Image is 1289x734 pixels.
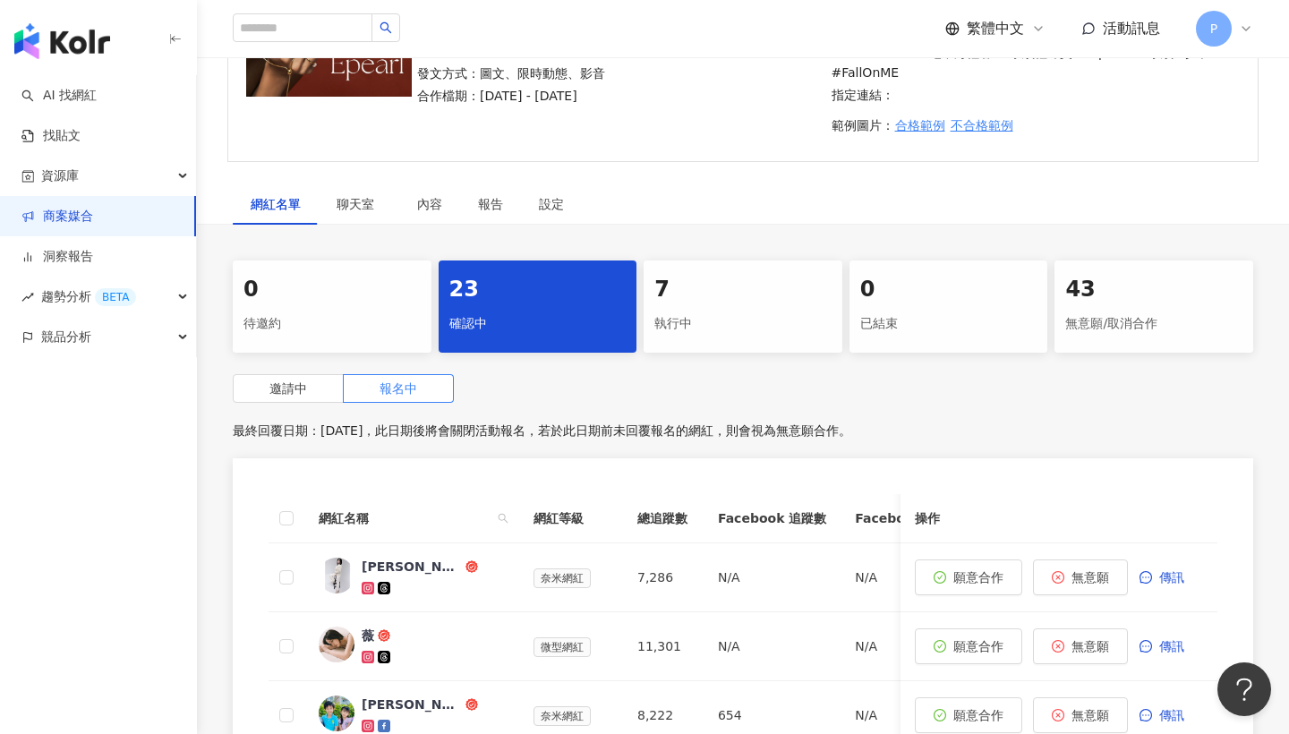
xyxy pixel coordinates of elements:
iframe: Help Scout Beacon - Open [1217,662,1271,716]
span: 傳訊 [1159,708,1184,722]
button: 無意願 [1033,559,1128,595]
th: Facebook 互動率 [841,494,977,543]
div: 7 [654,275,832,305]
th: Facebook 追蹤數 [704,494,841,543]
button: 願意合作 [915,628,1022,664]
span: 無意願 [1071,570,1109,585]
span: message [1140,571,1152,584]
span: 願意合作 [953,570,1003,585]
td: N/A [704,543,841,612]
span: close-circle [1052,709,1064,721]
button: 無意願 [1033,697,1128,733]
span: 願意合作 [953,708,1003,722]
span: close-circle [1052,640,1064,653]
a: 找貼文 [21,127,81,145]
button: 合格範例 [894,107,946,143]
span: 傳訊 [1159,639,1184,653]
td: N/A [841,612,977,681]
span: 合格範例 [895,118,945,132]
div: 0 [243,275,421,305]
span: search [494,505,512,532]
span: 無意願 [1071,708,1109,722]
td: 11,301 [623,612,704,681]
p: 發文方式：圖文、限時動態、影音 [417,64,644,83]
div: [PERSON_NAME] and [PERSON_NAME] [362,696,462,713]
div: 設定 [539,194,564,214]
div: 已結束 [860,309,1037,339]
th: 網紅等級 [519,494,623,543]
div: 薇 [362,627,374,644]
div: 網紅名單 [251,194,301,214]
div: BETA [95,288,136,306]
a: 商案媒合 [21,208,93,226]
span: P [1210,19,1217,38]
button: 傳訊 [1139,628,1203,664]
div: 確認中 [449,309,627,339]
button: 願意合作 [915,559,1022,595]
img: KOL Avatar [319,627,354,662]
span: 傳訊 [1159,570,1184,585]
p: 範例圖片： [832,107,1235,143]
td: N/A [841,543,977,612]
span: 活動訊息 [1103,20,1160,37]
div: 執行中 [654,309,832,339]
th: 總追蹤數 [623,494,704,543]
p: 最終回覆日期：[DATE]，此日期後將會關閉活動報名，若於此日期前未回覆報名的網紅，則會視為無意願合作。 [233,417,1253,444]
div: 內容 [417,194,442,214]
span: 聊天室 [337,198,381,210]
div: 無意願/取消合作 [1065,309,1242,339]
span: 報名中 [380,381,417,396]
img: KOL Avatar [319,558,354,593]
span: 奈米網紅 [534,706,591,726]
span: search [498,513,508,524]
span: 資源庫 [41,156,79,196]
span: 趨勢分析 [41,277,136,317]
a: searchAI 找網紅 [21,87,97,105]
span: check-circle [934,640,946,653]
p: 合作檔期：[DATE] - [DATE] [417,86,644,106]
span: message [1140,709,1152,721]
button: 傳訊 [1139,697,1203,733]
th: 操作 [901,494,1217,543]
td: N/A [704,612,841,681]
span: 無意願 [1071,639,1109,653]
a: 洞察報告 [21,248,93,266]
span: 微型網紅 [534,637,591,657]
button: 傳訊 [1139,559,1203,595]
span: check-circle [934,709,946,721]
span: 不合格範例 [951,118,1013,132]
img: logo [14,23,110,59]
span: close-circle [1052,571,1064,584]
div: 43 [1065,275,1242,305]
p: #FallOnME [832,63,900,82]
span: check-circle [934,571,946,584]
div: 待邀約 [243,309,421,339]
span: search [380,21,392,34]
div: 報告 [478,194,503,214]
span: 願意合作 [953,639,1003,653]
span: message [1140,640,1152,653]
button: 不合格範例 [950,107,1014,143]
span: 網紅名稱 [319,508,491,528]
div: 0 [860,275,1037,305]
span: 競品分析 [41,317,91,357]
span: 奈米網紅 [534,568,591,588]
td: 7,286 [623,543,704,612]
span: rise [21,291,34,303]
p: 指定連結： [832,85,1235,105]
span: 邀請中 [269,381,307,396]
div: 23 [449,275,627,305]
img: KOL Avatar [319,696,354,731]
span: 繁體中文 [967,19,1024,38]
button: 願意合作 [915,697,1022,733]
button: 無意願 [1033,628,1128,664]
div: [PERSON_NAME]🧚‍♀️小隻開運站·關注我❤️ 伍柒™ [362,558,462,576]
